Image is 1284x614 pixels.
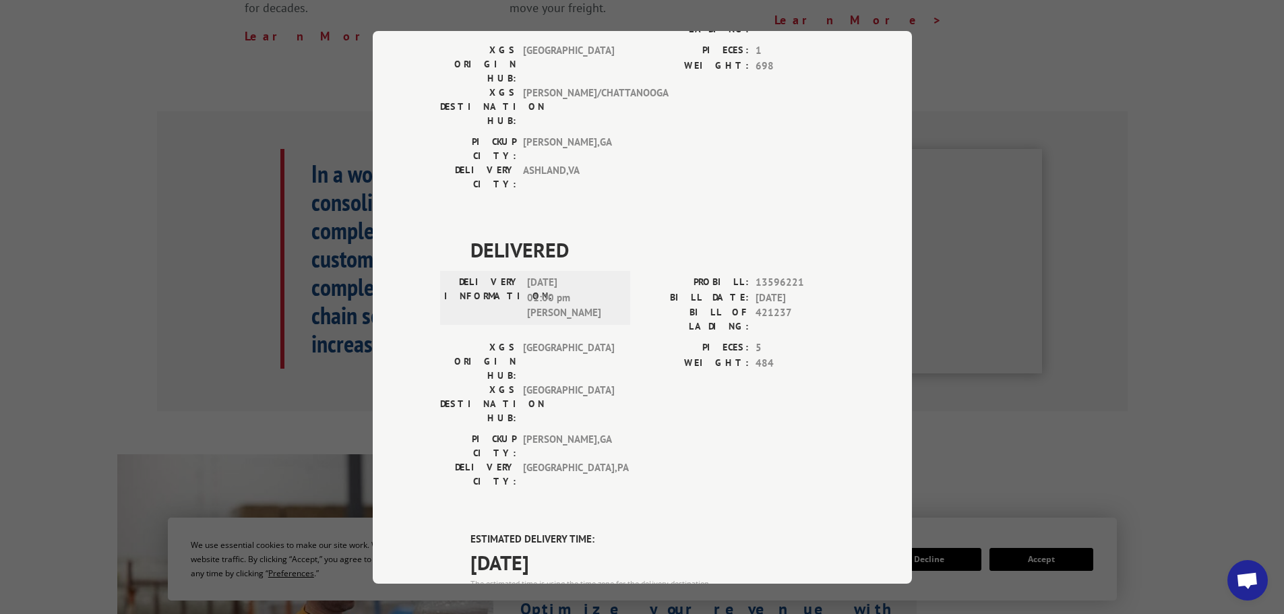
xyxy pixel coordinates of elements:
label: PICKUP CITY: [440,135,516,163]
a: Open chat [1227,560,1268,601]
label: XGS ORIGIN HUB: [440,340,516,383]
span: 484 [756,355,845,371]
span: 13596221 [756,275,845,290]
span: 421237 [756,305,845,334]
span: [PERSON_NAME] , GA [523,432,614,460]
label: BILL DATE: [642,290,749,305]
label: WEIGHT: [642,355,749,371]
span: 1 [756,43,845,59]
span: [DATE] [756,290,845,305]
span: 421237 [756,8,845,36]
span: [GEOGRAPHIC_DATA] [523,340,614,383]
label: XGS DESTINATION HUB: [440,86,516,128]
label: DELIVERY INFORMATION: [444,275,520,321]
label: PROBILL: [642,275,749,290]
label: PIECES: [642,43,749,59]
label: PIECES: [642,340,749,356]
label: XGS ORIGIN HUB: [440,43,516,86]
span: 698 [756,58,845,73]
label: BILL OF LADING: [642,8,749,36]
span: [PERSON_NAME] , GA [523,135,614,163]
span: [GEOGRAPHIC_DATA] [523,43,614,86]
label: PICKUP CITY: [440,432,516,460]
span: [DATE] [470,547,845,577]
label: DELIVERY CITY: [440,460,516,489]
span: ASHLAND , VA [523,163,614,191]
span: [PERSON_NAME]/CHATTANOOGA [523,86,614,128]
span: DELIVERED [470,235,845,265]
div: The estimated time is using the time zone for the delivery destination. [470,577,845,589]
label: DELIVERY CITY: [440,163,516,191]
label: BILL OF LADING: [642,305,749,334]
label: WEIGHT: [642,58,749,73]
label: XGS DESTINATION HUB: [440,383,516,425]
label: ESTIMATED DELIVERY TIME: [470,532,845,547]
span: 5 [756,340,845,356]
span: [GEOGRAPHIC_DATA] [523,383,614,425]
span: [DATE] 01:00 pm [PERSON_NAME] [527,275,618,321]
span: [GEOGRAPHIC_DATA] , PA [523,460,614,489]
